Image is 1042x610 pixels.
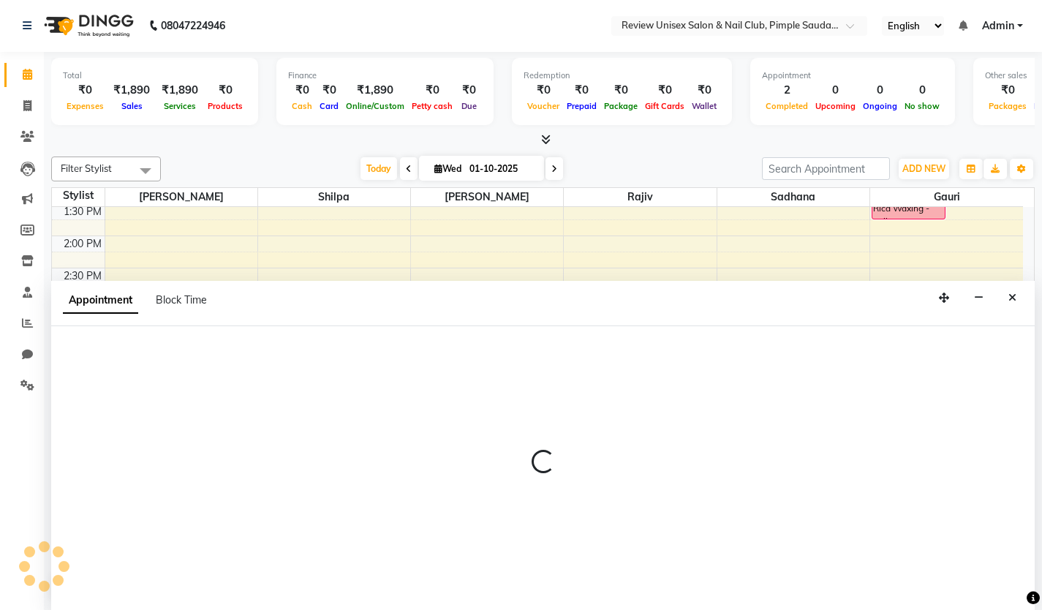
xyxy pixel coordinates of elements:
[107,82,156,99] div: ₹1,890
[563,82,600,99] div: ₹0
[458,101,480,111] span: Due
[63,69,246,82] div: Total
[902,163,945,174] span: ADD NEW
[985,101,1030,111] span: Packages
[63,287,138,314] span: Appointment
[563,101,600,111] span: Prepaid
[288,101,316,111] span: Cash
[63,82,107,99] div: ₹0
[118,101,146,111] span: Sales
[342,82,408,99] div: ₹1,890
[37,5,137,46] img: logo
[982,18,1014,34] span: Admin
[899,159,949,179] button: ADD NEW
[524,101,563,111] span: Voucher
[762,69,943,82] div: Appointment
[408,101,456,111] span: Petty cash
[156,82,204,99] div: ₹1,890
[360,157,397,180] span: Today
[411,188,563,206] span: [PERSON_NAME]
[985,82,1030,99] div: ₹0
[204,101,246,111] span: Products
[288,82,316,99] div: ₹0
[859,82,901,99] div: 0
[524,82,563,99] div: ₹0
[408,82,456,99] div: ₹0
[160,101,200,111] span: Services
[688,101,720,111] span: Wallet
[641,101,688,111] span: Gift Cards
[105,188,257,206] span: [PERSON_NAME]
[61,162,112,174] span: Filter Stylist
[156,293,207,306] span: Block Time
[762,82,812,99] div: 2
[901,101,943,111] span: No show
[641,82,688,99] div: ₹0
[456,82,482,99] div: ₹0
[61,236,105,252] div: 2:00 PM
[258,188,410,206] span: Shilpa
[688,82,720,99] div: ₹0
[465,158,538,180] input: 2025-10-01
[342,101,408,111] span: Online/Custom
[316,82,342,99] div: ₹0
[61,204,105,219] div: 1:30 PM
[161,5,225,46] b: 08047224946
[564,188,716,206] span: Rajiv
[600,101,641,111] span: Package
[600,82,641,99] div: ₹0
[52,188,105,203] div: Stylist
[859,101,901,111] span: Ongoing
[524,69,720,82] div: Redemption
[431,163,465,174] span: Wed
[762,157,890,180] input: Search Appointment
[762,101,812,111] span: Completed
[812,101,859,111] span: Upcoming
[717,188,869,206] span: Sadhana
[61,268,105,284] div: 2:30 PM
[316,101,342,111] span: Card
[812,82,859,99] div: 0
[1002,287,1023,309] button: Close
[204,82,246,99] div: ₹0
[63,101,107,111] span: Expenses
[288,69,482,82] div: Finance
[870,188,1023,206] span: Gauri
[901,82,943,99] div: 0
